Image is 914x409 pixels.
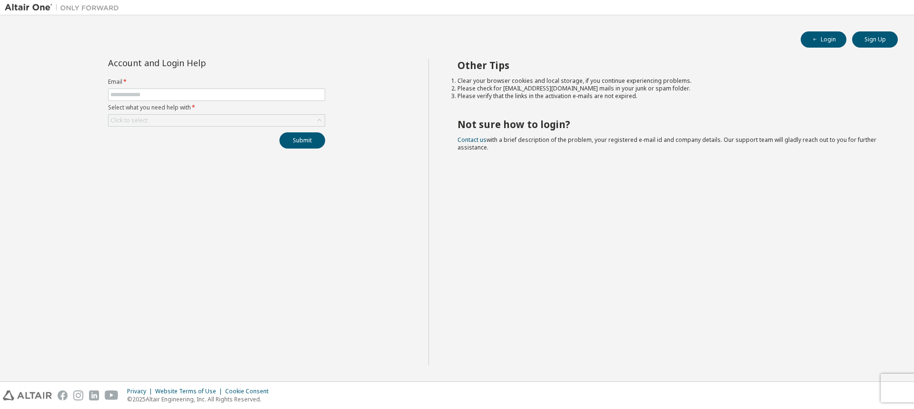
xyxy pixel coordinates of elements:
img: linkedin.svg [89,390,99,400]
a: Contact us [457,136,487,144]
div: Privacy [127,388,155,395]
li: Please verify that the links in the activation e-mails are not expired. [457,92,881,100]
p: © 2025 Altair Engineering, Inc. All Rights Reserved. [127,395,274,403]
img: Altair One [5,3,124,12]
img: facebook.svg [58,390,68,400]
div: Click to select [109,115,325,126]
img: altair_logo.svg [3,390,52,400]
div: Website Terms of Use [155,388,225,395]
span: with a brief description of the problem, your registered e-mail id and company details. Our suppo... [457,136,876,151]
li: Please check for [EMAIL_ADDRESS][DOMAIN_NAME] mails in your junk or spam folder. [457,85,881,92]
div: Account and Login Help [108,59,282,67]
label: Email [108,78,325,86]
label: Select what you need help with [108,104,325,111]
img: youtube.svg [105,390,119,400]
div: Cookie Consent [225,388,274,395]
img: instagram.svg [73,390,83,400]
button: Sign Up [852,31,898,48]
h2: Not sure how to login? [457,118,881,130]
button: Submit [279,132,325,149]
button: Login [801,31,846,48]
div: Click to select [110,117,148,124]
h2: Other Tips [457,59,881,71]
li: Clear your browser cookies and local storage, if you continue experiencing problems. [457,77,881,85]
